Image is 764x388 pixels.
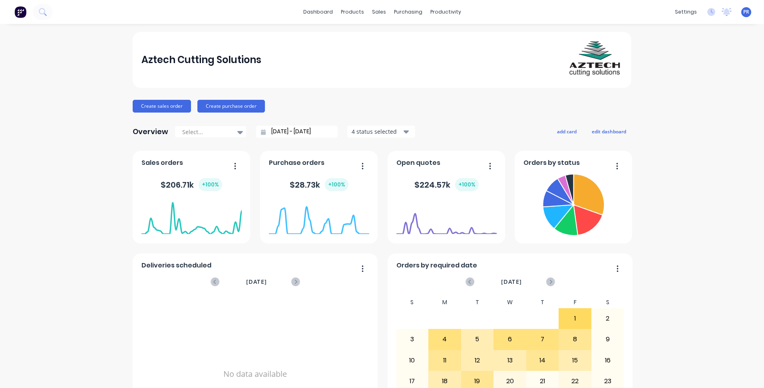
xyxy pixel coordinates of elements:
[161,178,222,191] div: $ 206.71k
[527,329,559,349] div: 7
[414,178,479,191] div: $ 224.57k
[587,126,631,137] button: edit dashboard
[455,178,479,191] div: + 100 %
[501,277,522,286] span: [DATE]
[567,32,623,88] img: Aztech Cutting Solutions
[428,297,461,308] div: M
[14,6,26,18] img: Factory
[141,158,183,168] span: Sales orders
[396,297,429,308] div: S
[462,329,493,349] div: 5
[396,329,428,349] div: 3
[352,127,402,136] div: 4 status selected
[269,158,324,168] span: Purchase orders
[493,297,526,308] div: W
[396,158,440,168] span: Open quotes
[337,6,368,18] div: products
[347,126,415,138] button: 4 status selected
[592,309,624,329] div: 2
[368,6,390,18] div: sales
[462,350,493,370] div: 12
[461,297,494,308] div: T
[246,277,267,286] span: [DATE]
[743,8,749,16] span: PR
[299,6,337,18] a: dashboard
[325,178,348,191] div: + 100 %
[552,126,582,137] button: add card
[591,297,624,308] div: S
[526,297,559,308] div: T
[199,178,222,191] div: + 100 %
[390,6,426,18] div: purchasing
[494,350,526,370] div: 13
[592,329,624,349] div: 9
[429,329,461,349] div: 4
[426,6,465,18] div: productivity
[559,329,591,349] div: 8
[396,350,428,370] div: 10
[559,297,591,308] div: F
[671,6,701,18] div: settings
[133,100,191,113] button: Create sales order
[141,52,261,68] div: Aztech Cutting Solutions
[527,350,559,370] div: 14
[523,158,580,168] span: Orders by status
[290,178,348,191] div: $ 28.73k
[396,261,477,270] span: Orders by required date
[592,350,624,370] div: 16
[494,329,526,349] div: 6
[559,309,591,329] div: 1
[559,350,591,370] div: 15
[133,124,168,140] div: Overview
[429,350,461,370] div: 11
[197,100,265,113] button: Create purchase order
